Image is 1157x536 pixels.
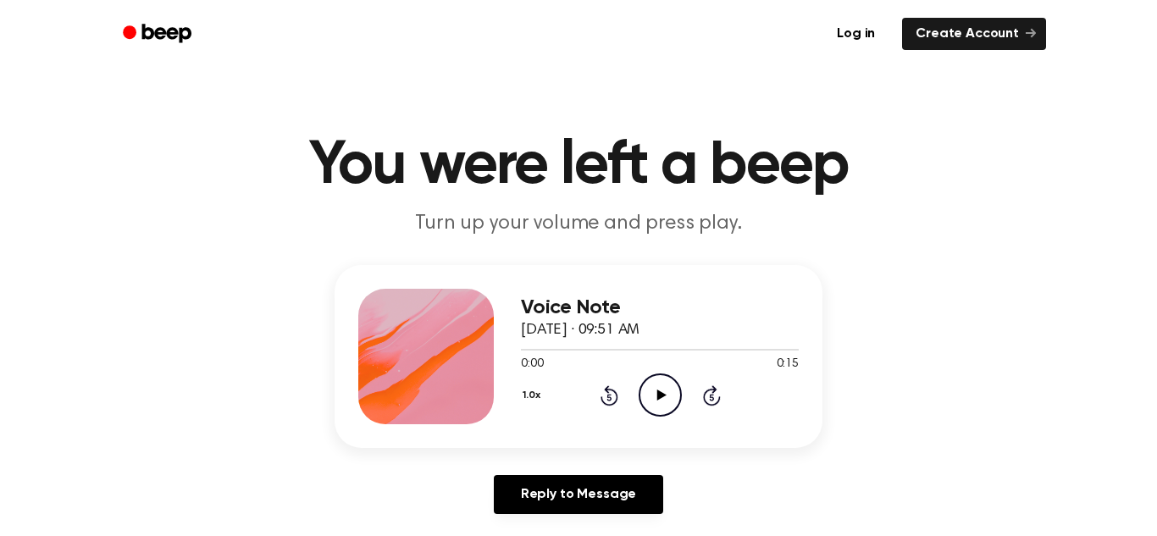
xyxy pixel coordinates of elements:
[820,14,892,53] a: Log in
[521,356,543,373] span: 0:00
[902,18,1046,50] a: Create Account
[521,323,639,338] span: [DATE] · 09:51 AM
[145,135,1012,196] h1: You were left a beep
[111,18,207,51] a: Beep
[521,381,546,410] button: 1.0x
[521,296,799,319] h3: Voice Note
[494,475,663,514] a: Reply to Message
[253,210,904,238] p: Turn up your volume and press play.
[777,356,799,373] span: 0:15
